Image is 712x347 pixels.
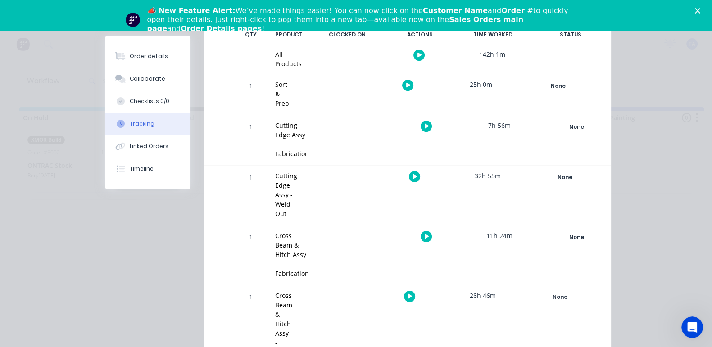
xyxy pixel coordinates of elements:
[313,25,381,44] div: CLOCKED ON
[544,121,610,133] button: None
[105,135,190,158] button: Linked Orders
[126,13,140,27] img: Profile image for Team
[105,158,190,180] button: Timeline
[275,121,309,158] div: Cutting Edge Assy - Fabrication
[105,113,190,135] button: Tracking
[105,68,190,90] button: Collaborate
[105,45,190,68] button: Order details
[130,97,169,105] div: Checklists 0/0
[459,25,527,44] div: TIME WORKED
[544,231,610,243] button: None
[447,74,515,95] div: 25h 0m
[458,44,526,64] div: 142h 1m
[147,6,572,33] div: We’ve made things easier! You can now click on the and to quickly open their details. Just right-...
[275,50,302,68] div: All Products
[237,76,264,115] div: 1
[532,171,598,184] button: None
[130,142,168,150] div: Linked Orders
[527,291,593,303] button: None
[544,121,609,133] div: None
[237,227,264,285] div: 1
[237,167,264,225] div: 1
[130,52,168,60] div: Order details
[544,231,609,243] div: None
[501,6,533,15] b: Order #
[130,165,154,173] div: Timeline
[237,25,264,44] div: QTY
[275,231,309,278] div: Cross Beam & Hitch Assy - Fabrication
[130,75,165,83] div: Collaborate
[237,117,264,165] div: 1
[532,25,609,44] div: STATUS
[533,171,598,183] div: None
[270,25,308,44] div: PRODUCT
[105,90,190,113] button: Checklists 0/0
[695,8,704,14] div: Close
[147,6,236,15] b: 📣 New Feature Alert:
[275,80,290,108] div: Sort & Prep
[466,225,533,246] div: 11h 24m
[275,171,297,218] div: Cutting Edge Assy - Weld Out
[386,25,454,44] div: ACTIONS
[181,24,262,33] b: Order Details pages
[454,166,522,186] div: 32h 55m
[528,291,593,303] div: None
[526,80,591,92] button: None
[681,316,703,338] iframe: Intercom live chat
[449,285,517,306] div: 28h 46m
[147,15,523,33] b: Sales Orders main page
[130,120,154,128] div: Tracking
[423,6,488,15] b: Customer Name
[466,115,533,135] div: 7h 56m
